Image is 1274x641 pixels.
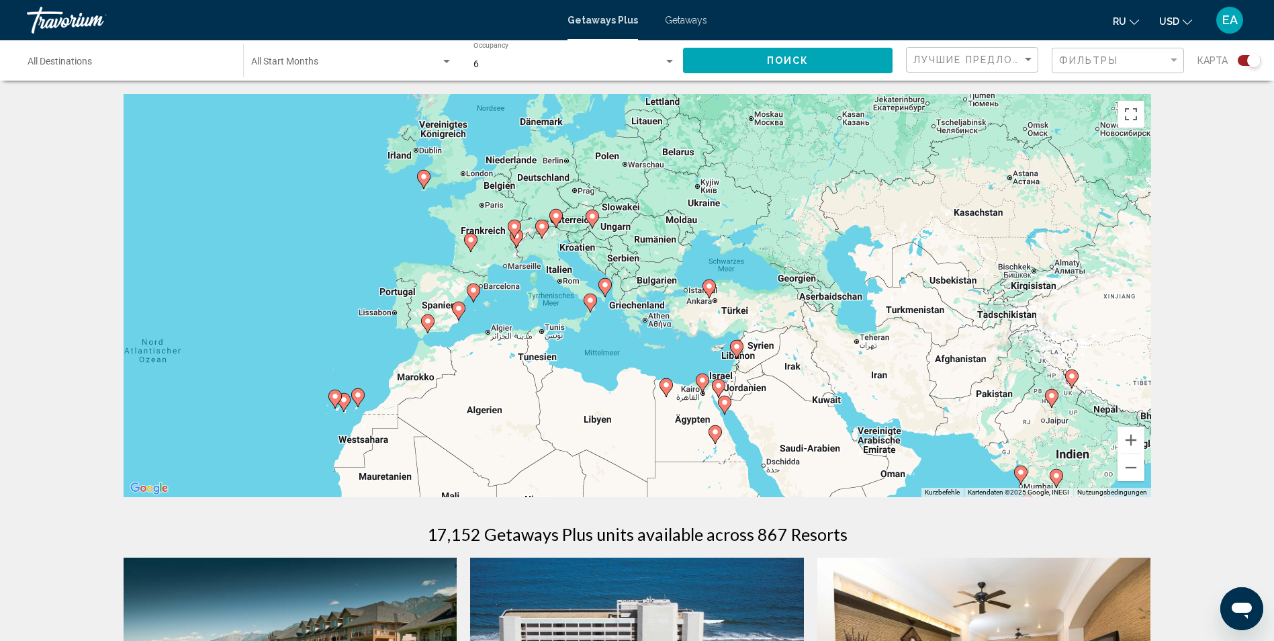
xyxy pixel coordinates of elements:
h1: 17,152 Getaways Plus units available across 867 Resorts [427,524,848,544]
button: Поиск [683,48,893,73]
button: Change language [1113,11,1139,31]
span: Поиск [767,56,809,67]
button: Vollbildansicht ein/aus [1118,101,1144,128]
button: Verkleinern [1118,454,1144,481]
span: ru [1113,16,1126,27]
button: User Menu [1212,6,1247,34]
span: Лучшие предложения [913,54,1055,65]
a: Getaways [665,15,707,26]
a: Dieses Gebiet in Google Maps öffnen (in neuem Fenster) [127,480,171,497]
button: Filter [1052,47,1184,75]
span: карта [1197,51,1228,70]
a: Getaways Plus [567,15,638,26]
button: Kurzbefehle [925,488,960,497]
mat-select: Sort by [913,54,1034,66]
button: Vergrößern [1118,427,1144,454]
span: EA [1222,13,1238,27]
span: USD [1159,16,1179,27]
iframe: Schaltfläche zum Öffnen des Messaging-Fensters [1220,587,1263,630]
img: Google [127,480,171,497]
a: Nutzungsbedingungen [1077,488,1147,496]
button: Change currency [1159,11,1192,31]
span: Kartendaten ©2025 Google, INEGI [968,488,1069,496]
span: 6 [473,58,479,69]
a: Travorium [27,7,554,34]
span: Фильтры [1059,55,1118,66]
